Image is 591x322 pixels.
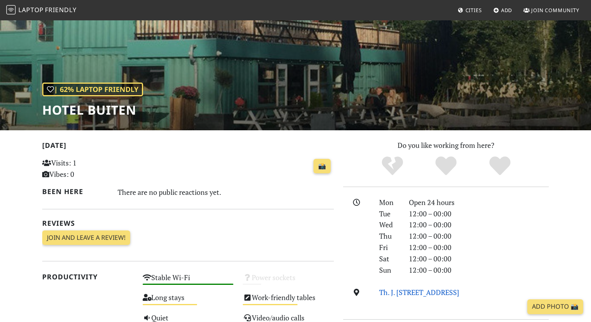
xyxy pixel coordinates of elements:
[42,141,334,153] h2: [DATE]
[374,219,404,230] div: Wed
[404,197,553,208] div: Open 24 hours
[6,5,16,14] img: LaptopFriendly
[138,291,238,311] div: Long stays
[404,264,553,276] div: 12:00 – 00:00
[45,5,76,14] span: Friendly
[404,219,553,230] div: 12:00 – 00:00
[404,230,553,242] div: 12:00 – 00:00
[42,83,143,96] div: | 62% Laptop Friendly
[18,5,44,14] span: Laptop
[374,208,404,219] div: Tue
[404,242,553,253] div: 12:00 – 00:00
[238,291,338,311] div: Work-friendly tables
[490,3,516,17] a: Add
[343,140,549,151] p: Do you like working from here?
[6,4,77,17] a: LaptopFriendly LaptopFriendly
[42,230,130,245] a: Join and leave a review!
[365,155,419,177] div: No
[404,253,553,264] div: 12:00 – 00:00
[374,230,404,242] div: Thu
[313,159,331,174] a: 📸
[531,7,579,14] span: Join Community
[138,271,238,291] div: Stable Wi-Fi
[42,219,334,227] h2: Reviews
[118,186,334,198] div: There are no public reactions yet.
[466,7,482,14] span: Cities
[374,253,404,264] div: Sat
[374,242,404,253] div: Fri
[455,3,485,17] a: Cities
[473,155,527,177] div: Definitely!
[374,197,404,208] div: Mon
[238,271,338,291] div: Power sockets
[42,157,133,180] p: Visits: 1 Vibes: 0
[42,187,108,196] h2: Been here
[379,288,459,297] a: Th. J. [STREET_ADDRESS]
[419,155,473,177] div: Yes
[42,273,133,281] h2: Productivity
[374,264,404,276] div: Sun
[404,208,553,219] div: 12:00 – 00:00
[501,7,512,14] span: Add
[42,103,143,117] h1: Hotel Buiten
[520,3,582,17] a: Join Community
